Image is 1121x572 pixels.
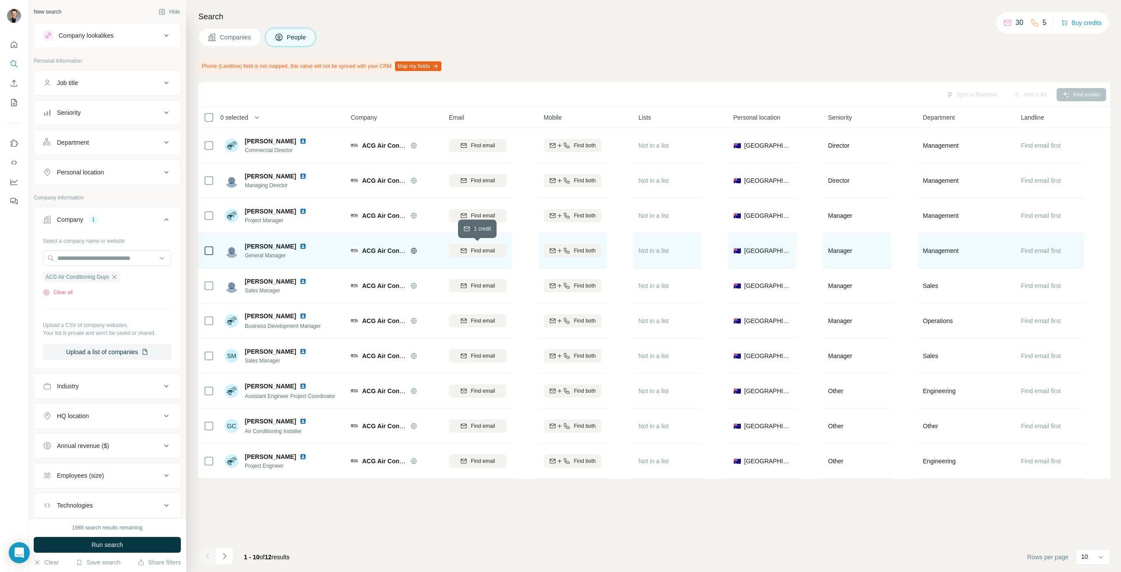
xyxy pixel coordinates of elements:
span: Other [923,422,938,430]
button: Use Surfe API [7,155,21,171]
img: Avatar [7,9,21,23]
span: [PERSON_NAME] [245,312,296,320]
span: Find email [471,247,495,255]
span: Project Engineer [245,462,317,470]
span: Director [828,142,850,149]
img: LinkedIn logo [300,383,307,390]
img: Logo of ACG Air Conditioning Guys [351,212,358,219]
div: HQ location [57,412,89,420]
span: Operations [923,316,953,325]
img: Avatar [225,384,239,398]
span: of [260,554,265,561]
span: 🇦🇺 [733,422,741,430]
span: Not in a list [638,458,669,465]
span: Find both [574,142,596,149]
span: Find email first [1021,212,1061,219]
span: 🇦🇺 [733,457,741,465]
button: Industry [34,376,180,397]
div: Personal location [57,168,104,177]
span: Managing Director [245,181,317,189]
button: Find email [449,279,507,292]
p: 10 [1081,552,1088,561]
div: GC [225,419,239,433]
img: LinkedIn logo [300,278,307,285]
div: Employees (size) [57,471,104,480]
span: Management [923,176,959,185]
img: LinkedIn logo [300,243,307,250]
button: Find email [449,139,507,152]
span: Department [923,113,955,122]
button: Hide [152,5,186,18]
span: Air Conditioning Installer [245,428,302,434]
img: LinkedIn logo [300,418,307,425]
img: LinkedIn logo [300,453,307,460]
span: [GEOGRAPHIC_DATA] [744,176,791,185]
span: ACG Air Conditioning Guys [362,212,442,219]
span: Find both [574,212,596,220]
span: Landline [1021,113,1044,122]
span: Find email [471,177,495,185]
span: ACG Air Conditioning Guys [362,423,442,430]
span: Find both [574,422,596,430]
img: LinkedIn logo [300,348,307,355]
img: LinkedIn logo [300,208,307,215]
span: [GEOGRAPHIC_DATA] [744,387,791,395]
span: [GEOGRAPHIC_DATA] [744,316,791,325]
img: Logo of ACG Air Conditioning Guys [351,423,358,430]
button: Company lookalikes [34,25,180,46]
div: 1 [88,216,99,224]
span: Find email [471,142,495,149]
span: Find email [471,317,495,325]
span: [PERSON_NAME] [245,347,296,356]
div: Seniority [57,108,81,117]
span: Find email [471,457,495,465]
div: Industry [57,382,79,391]
span: Sales [923,281,938,290]
button: Upload a list of companies [43,344,172,360]
img: Avatar [225,314,239,328]
span: Find email [471,212,495,220]
span: ACG Air Conditioning Guys [362,282,442,289]
div: Job title [57,78,78,87]
span: Other [828,423,843,430]
img: Avatar [225,209,239,223]
span: [GEOGRAPHIC_DATA] [744,246,791,255]
button: Find email [449,244,507,257]
button: Find email [449,349,507,362]
span: Find email first [1021,247,1061,254]
span: Find email first [1021,423,1061,430]
button: Feedback [7,193,21,209]
span: 🇦🇺 [733,316,741,325]
p: Your list is private and won't be saved or shared. [43,329,172,337]
button: Find email [449,174,507,187]
span: 🇦🇺 [733,352,741,360]
span: Sales Manager [245,357,317,365]
img: LinkedIn logo [300,313,307,320]
span: Manager [828,282,852,289]
span: [PERSON_NAME] [245,172,296,181]
button: Quick start [7,37,21,53]
button: Find email [449,209,507,222]
img: Logo of ACG Air Conditioning Guys [351,352,358,359]
span: [GEOGRAPHIC_DATA] [744,141,791,150]
button: Find both [544,419,602,433]
button: Find both [544,384,602,398]
p: Personal information [34,57,181,65]
span: Find both [574,352,596,360]
button: Find both [544,279,602,292]
span: [GEOGRAPHIC_DATA] [744,457,791,465]
span: Engineering [923,457,956,465]
span: Companies [220,33,252,42]
span: Run search [92,540,123,549]
button: Find email [449,314,507,327]
span: Not in a list [638,142,669,149]
span: Not in a list [638,317,669,324]
span: Find both [574,177,596,185]
div: New search [34,8,61,16]
span: 0 selected [220,113,248,122]
span: ACG Air Conditioning Guys [362,247,442,254]
button: Personal location [34,162,180,183]
div: 1988 search results remaining [72,524,143,532]
span: ACG Air Conditioning Guys [362,142,442,149]
span: Management [923,211,959,220]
